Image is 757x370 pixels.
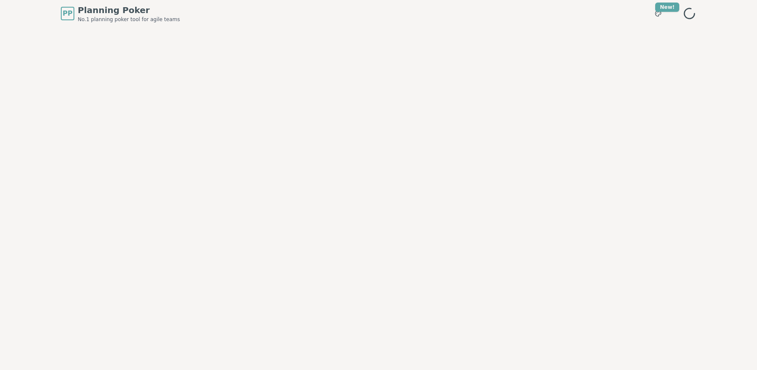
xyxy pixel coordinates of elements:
span: No.1 planning poker tool for agile teams [78,16,180,23]
span: Planning Poker [78,4,180,16]
a: PPPlanning PokerNo.1 planning poker tool for agile teams [61,4,180,23]
div: New! [655,3,679,12]
button: New! [651,6,666,21]
span: PP [63,8,72,19]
